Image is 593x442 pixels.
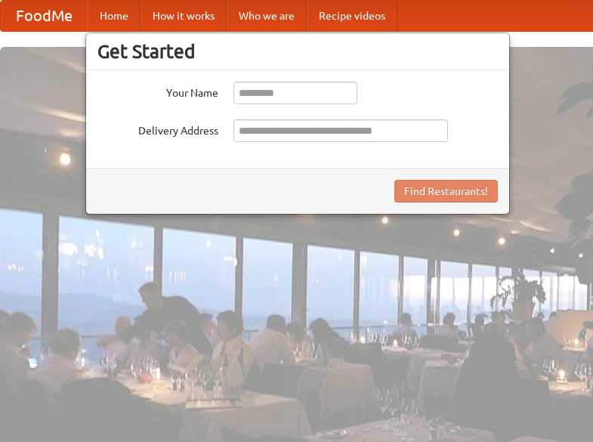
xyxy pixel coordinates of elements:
[97,40,498,63] h3: Get Started
[97,119,218,138] label: Delivery Address
[88,1,141,31] a: Home
[97,82,218,100] label: Your Name
[141,1,227,31] a: How it works
[307,1,397,31] a: Recipe videos
[1,1,88,31] a: FoodMe
[227,1,307,31] a: Who we are
[394,180,498,202] button: Find Restaurants!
